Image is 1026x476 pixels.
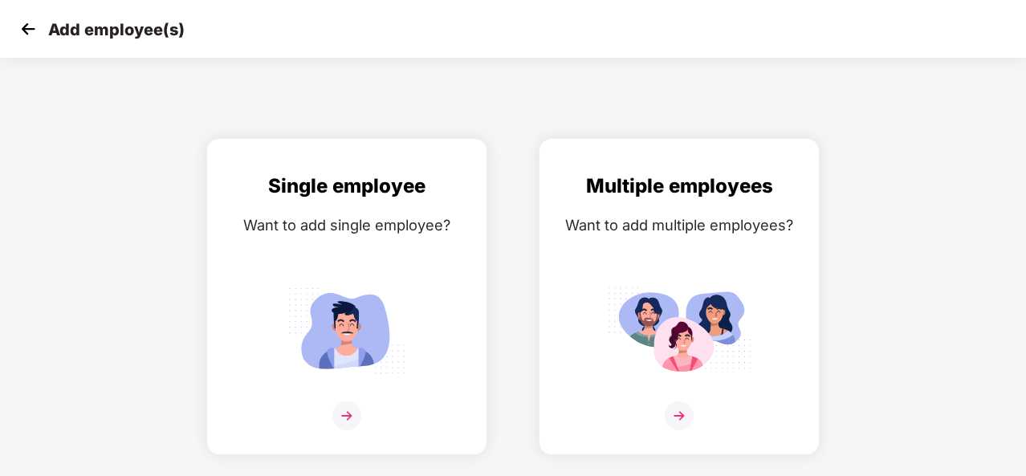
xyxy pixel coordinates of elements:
[275,280,419,380] img: svg+xml;base64,PHN2ZyB4bWxucz0iaHR0cDovL3d3dy53My5vcmcvMjAwMC9zdmciIGlkPSJTaW5nbGVfZW1wbG95ZWUiIH...
[223,214,470,237] div: Want to add single employee?
[665,401,694,430] img: svg+xml;base64,PHN2ZyB4bWxucz0iaHR0cDovL3d3dy53My5vcmcvMjAwMC9zdmciIHdpZHRoPSIzNiIgaGVpZ2h0PSIzNi...
[556,171,803,201] div: Multiple employees
[16,17,40,41] img: svg+xml;base64,PHN2ZyB4bWxucz0iaHR0cDovL3d3dy53My5vcmcvMjAwMC9zdmciIHdpZHRoPSIzMCIgaGVpZ2h0PSIzMC...
[556,214,803,237] div: Want to add multiple employees?
[48,20,185,39] p: Add employee(s)
[223,171,470,201] div: Single employee
[332,401,361,430] img: svg+xml;base64,PHN2ZyB4bWxucz0iaHR0cDovL3d3dy53My5vcmcvMjAwMC9zdmciIHdpZHRoPSIzNiIgaGVpZ2h0PSIzNi...
[607,280,751,380] img: svg+xml;base64,PHN2ZyB4bWxucz0iaHR0cDovL3d3dy53My5vcmcvMjAwMC9zdmciIGlkPSJNdWx0aXBsZV9lbXBsb3llZS...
